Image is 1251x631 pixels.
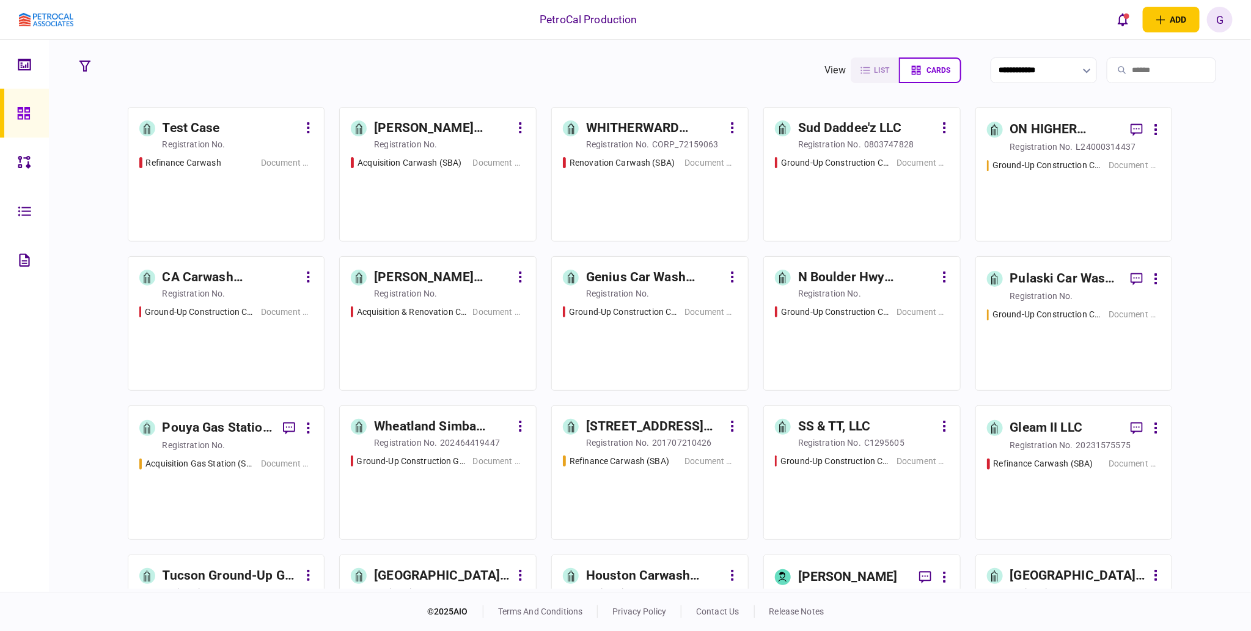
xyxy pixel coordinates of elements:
[570,455,669,468] div: Refinance Carwash (SBA)
[261,157,313,169] div: Document Collection
[992,308,1102,321] div: Ground-Up Construction Carwash (SBA)
[798,588,830,600] div: SSN no.
[473,157,525,169] div: Document Collection
[1010,290,1073,302] div: registration no.
[374,138,437,150] div: registration no.
[146,157,221,169] div: Refinance Carwash
[145,306,255,319] div: Ground-Up Construction Carwash (SBA)
[975,405,1173,540] a: Gleam II LLCregistration no.20231575575Refinance Carwash (SBA)Document Collection
[864,138,914,150] div: 0803747828
[163,138,226,150] div: registration no.
[798,417,871,437] div: SS & TT, LLC
[498,607,583,616] a: terms and conditions
[1076,439,1131,451] div: 20231575575
[763,405,961,540] a: SS & TT, LLCregistration no.C1295605Ground-Up Construction Carwash (SBA) Document Collection
[1010,418,1083,438] div: Gleam II LLC
[684,455,736,468] div: Document Collection
[780,455,890,468] div: Ground-Up Construction Carwash (SBA)
[1076,141,1136,153] div: L24000314437
[696,607,739,616] a: contact us
[798,437,861,449] div: registration no.
[1143,7,1200,32] button: open adding identity options
[163,119,220,138] div: Test Case
[1109,308,1161,321] div: Document Collection
[540,12,637,28] div: PetroCal Production
[897,455,948,468] div: Document Collection
[163,439,226,451] div: registration no.
[926,66,950,75] span: cards
[374,417,511,437] div: Wheatland Simba Petroleum LLC
[1010,586,1073,598] div: registration no.
[128,256,325,391] a: CA Carwash Developmentregistration no.Ground-Up Construction Carwash (SBA) Document Collection
[128,405,325,540] a: Pouya Gas Station Acquisitionregistration no.Acquisition Gas Station (SBA)Document Collection
[684,306,736,319] div: Document Collection
[374,268,511,287] div: [PERSON_NAME] Cucamonga Acquisition and Conversion
[586,287,649,300] div: registration no.
[652,437,712,449] div: 201707210426
[19,13,73,27] img: client company logo
[684,157,736,169] div: Document Collection
[899,57,961,83] button: cards
[798,268,935,287] div: N Boulder Hwy Acquisition
[897,157,948,169] div: Document Collection
[864,437,904,449] div: C1295605
[473,306,525,319] div: Document Collection
[339,405,537,540] a: Wheatland Simba Petroleum LLCregistration no.202464419447Ground-Up Construction Gas Station (SBA)...
[586,119,723,138] div: WHITHERWARD DREAM, INC.
[163,287,226,300] div: registration no.
[769,607,824,616] a: release notes
[975,256,1173,391] a: Pulaski Car Wash Developmentregistration no.Ground-Up Construction Carwash (SBA) Document Collection
[374,586,437,598] div: registration no.
[374,437,437,449] div: registration no.
[798,567,898,587] div: [PERSON_NAME]
[586,417,723,437] div: [STREET_ADDRESS] LLC
[1010,141,1073,153] div: registration no.
[440,437,500,449] div: 202464419447
[473,455,525,468] div: Document Collection
[798,119,901,138] div: Sud Daddee'z LLC
[586,566,723,586] div: Houston Carwash Development
[1110,7,1135,32] button: open notifications list
[551,256,749,391] a: Genius Car Wash Orlandoregistration no.Ground-Up Construction CarwashDocument Collection
[1010,120,1121,139] div: ON HIGHER GROUND, LLC
[163,268,299,287] div: CA Carwash Development
[374,287,437,300] div: registration no.
[763,256,961,391] a: N Boulder Hwy Acquisitionregistration no.Ground-Up Construction CarwashDocument Collection
[551,405,749,540] a: [STREET_ADDRESS] LLCregistration no.201707210426Refinance Carwash (SBA)Document Collection
[358,157,461,169] div: Acquisition Carwash (SBA)
[339,256,537,391] a: [PERSON_NAME] Cucamonga Acquisition and Conversionregistration no.Acquisition & Renovation Carwas...
[357,306,467,319] div: Acquisition & Renovation Carwash (SBA)
[1109,159,1161,172] div: Document Collection
[798,138,861,150] div: registration no.
[851,57,899,83] button: list
[781,306,890,319] div: Ground-Up Construction Carwash
[128,107,325,242] a: Test Caseregistration no.Refinance CarwashDocument Collection
[1207,7,1233,32] button: G
[781,157,890,169] div: Ground-Up Construction Carwash
[798,287,861,300] div: registration no.
[569,306,678,319] div: Ground-Up Construction Carwash
[163,566,299,586] div: Tucson Ground-Up Gas Station Development
[1010,439,1073,451] div: registration no.
[1010,269,1121,289] div: Pulaski Car Wash Development
[551,107,749,242] a: WHITHERWARD DREAM, INC.registration no.CORP_72159063Renovation Carwash (SBA)Document Collection
[427,605,483,618] div: © 2025 AIO
[261,306,313,319] div: Document Collection
[652,138,719,150] div: CORP_72159063
[374,119,511,138] div: [PERSON_NAME] Acquisition
[570,157,675,169] div: Renovation Carwash (SBA)
[586,586,649,598] div: registration no.
[994,457,1093,470] div: Refinance Carwash (SBA)
[586,138,649,150] div: registration no.
[374,566,511,586] div: [GEOGRAPHIC_DATA] Three Site Refinance
[163,418,274,438] div: Pouya Gas Station Acquisition
[145,457,255,470] div: Acquisition Gas Station (SBA)
[1109,457,1161,470] div: Document Collection
[897,306,948,319] div: Document Collection
[825,63,846,78] div: view
[763,107,961,242] a: Sud Daddee'z LLCregistration no.0803747828Ground-Up Construction CarwashDocument Collection
[261,457,313,470] div: Document Collection
[586,437,649,449] div: registration no.
[586,268,723,287] div: Genius Car Wash Orlando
